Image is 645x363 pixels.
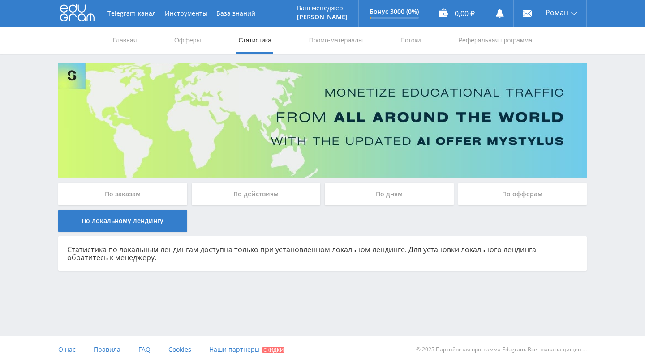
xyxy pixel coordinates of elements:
span: Cookies [168,345,191,354]
a: Промо-материалы [308,27,364,54]
a: Наши партнеры Скидки [209,336,284,363]
span: FAQ [138,345,150,354]
div: По локальному лендингу [58,210,187,232]
p: Бонус 3000 (0%) [370,8,419,15]
span: Правила [94,345,120,354]
div: По заказам [58,183,187,205]
span: Скидки [262,347,284,353]
a: Статистика [237,27,272,54]
div: По офферам [458,183,587,205]
div: © 2025 Партнёрская программа Edugram. Все права защищены. [327,336,587,363]
span: О нас [58,345,76,354]
img: Banner [58,63,587,178]
a: О нас [58,336,76,363]
p: Ваш менеджер: [297,4,348,12]
span: Роман [546,9,568,16]
a: Реферальная программа [457,27,533,54]
div: По дням [325,183,454,205]
a: FAQ [138,336,150,363]
div: Статистика по локальным лендингам доступна только при установленном локальном лендинге. Для устан... [58,236,587,271]
a: Потоки [400,27,422,54]
a: Офферы [173,27,202,54]
a: Cookies [168,336,191,363]
span: Наши партнеры [209,345,260,354]
a: Главная [112,27,138,54]
a: Правила [94,336,120,363]
p: [PERSON_NAME] [297,13,348,21]
div: По действиям [192,183,321,205]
